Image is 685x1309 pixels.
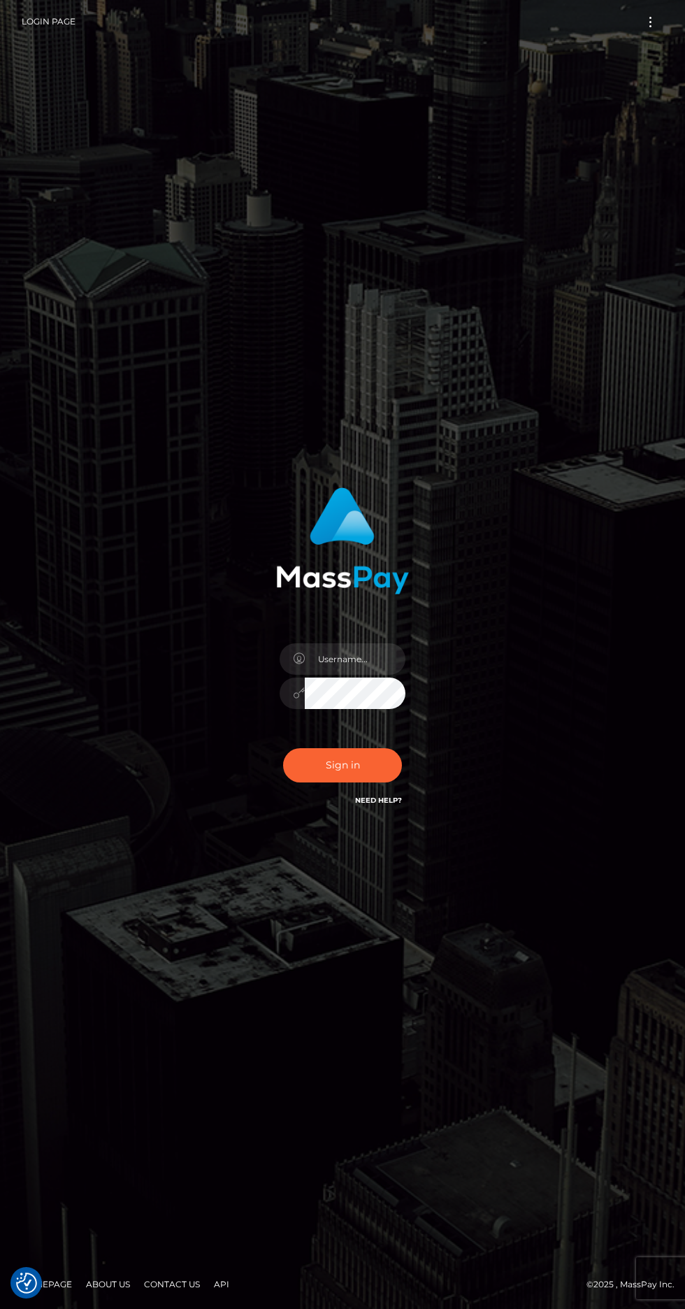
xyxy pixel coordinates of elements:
a: Contact Us [138,1273,206,1295]
a: Homepage [15,1273,78,1295]
img: Revisit consent button [16,1273,37,1294]
a: About Us [80,1273,136,1295]
button: Sign in [283,748,402,782]
img: MassPay Login [276,487,409,594]
button: Consent Preferences [16,1273,37,1294]
button: Toggle navigation [637,13,663,31]
a: API [208,1273,235,1295]
div: © 2025 , MassPay Inc. [10,1277,675,1292]
input: Username... [305,643,405,675]
a: Login Page [22,7,75,36]
a: Need Help? [355,796,402,805]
